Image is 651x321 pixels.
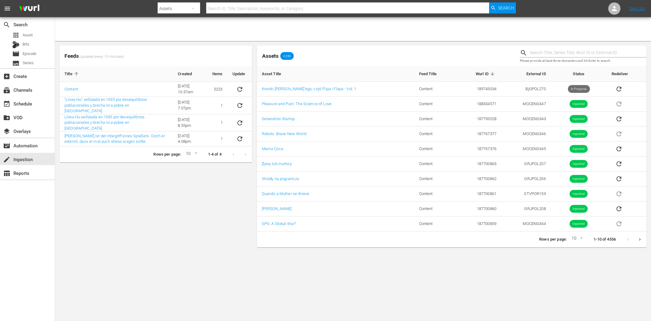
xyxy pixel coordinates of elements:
[530,48,646,57] input: Search Title, Series Title, Wurl ID or External ID
[262,87,357,91] a: Kroniki [PERSON_NAME]’ego, czyli Flipa i Flapa - Vol. 1
[501,66,551,82] th: External ID
[207,131,228,146] td: 1
[60,66,252,146] table: sticky table
[570,132,588,136] span: Ingested
[3,142,10,149] span: Automation
[489,2,516,13] button: Search
[15,2,44,16] img: ans4CAIJ8jUAAAAAAAAAAAAAAAAAAAAAAAAgQb4GAAAAAAAAAAAAAAAAAAAAAAAAJMjXAAAAAAAAAAAAAAAAAAAAAAAAgAT5G...
[4,5,11,12] span: menu
[262,131,306,136] a: Robots: Brave New World
[570,102,588,106] span: Ingested
[3,100,10,108] span: Schedule
[207,66,228,82] th: Items
[414,66,455,82] th: Feed Title
[414,172,455,186] td: Content
[262,191,309,196] a: Quando a Mulher se Atreve
[455,186,501,201] td: 187700861
[153,152,181,157] p: Rows per page:
[570,162,588,166] span: Ingested
[262,146,283,151] a: Mama Coca
[183,150,198,159] div: 10
[414,97,455,112] td: Content
[3,128,10,135] span: Overlays
[262,161,292,166] a: Żywy lub martwy
[501,172,551,186] td: GRJPOL206
[501,216,551,231] td: MOCENG344
[414,142,455,157] td: Content
[455,157,501,172] td: 187700863
[612,191,626,196] span: Asset is in future lineups. Remove all episodes that contain this asset before redelivering
[455,201,501,216] td: 187700860
[12,50,20,57] span: Episode
[570,177,588,181] span: Ingested
[64,87,78,91] a: Content
[612,221,626,226] span: Asset is in future lineups. Remove all episodes that contain this asset before redelivering
[23,41,29,47] span: Bits
[414,157,455,172] td: Content
[207,114,228,132] td: 1
[262,53,279,59] span: Assets
[262,176,299,181] a: Strzały na pograniczu
[414,186,455,201] td: Content
[570,147,588,151] span: Ingested
[568,87,590,91] span: In Progress
[257,66,646,231] table: sticky table
[501,97,551,112] td: MOCENG347
[455,112,501,127] td: 187793528
[570,117,588,121] span: Ingested
[570,222,588,226] span: Ingested
[262,116,295,121] a: Generation Startup
[501,157,551,172] td: GRJPOL207
[23,60,34,66] span: Series
[12,41,20,48] div: Bits
[455,97,501,112] td: 188334571
[570,192,588,196] span: Ingested
[79,54,124,59] span: (updated every 15 minutes)
[228,66,252,82] th: Update
[208,152,221,157] p: 1-4 of 4
[262,221,296,226] a: GPS: A Global War?
[3,156,10,163] span: Ingestion
[23,32,33,38] span: Asset
[178,71,200,77] span: Created
[634,234,646,245] button: Next page
[455,142,501,157] td: 187767376
[23,51,36,57] span: Episode
[12,31,20,39] span: Asset
[501,142,551,157] td: MOCENG345
[501,201,551,216] td: GRJPOL208
[207,82,228,97] td: 5223
[262,101,331,106] a: Pleasure and Pain: The Science of Love
[64,115,144,131] a: Línea Hu señalada en 1935 por desequilibrios poblacionales y brecha rica-pobre en [GEOGRAPHIC_DATA].
[569,235,584,244] div: 10
[612,131,626,136] span: Asset is in future lineups. Remove all episodes that contain this asset before redelivering
[414,82,455,97] td: Content
[60,51,252,61] span: Feeds
[64,71,80,77] span: Title
[64,134,165,144] a: [PERSON_NAME] ist der Inbegriff eines Spießers. Doch er erkennt, dass er mal auch etwas wagen sol...
[455,216,501,231] td: 187700859
[414,201,455,216] td: Content
[501,82,551,97] td: BjGPOL270
[476,71,496,76] span: Wurl ID
[629,6,645,11] a: Sign Out
[12,60,20,67] span: Series
[607,66,646,82] th: Redeliver
[520,58,646,64] p: Please provide at least three characters and hit Enter to search
[501,186,551,201] td: STVPOR159
[570,207,588,211] span: Ingested
[594,237,616,242] p: 1-10 of 4556
[414,216,455,231] td: Content
[262,206,292,211] a: [PERSON_NAME]
[262,71,289,76] span: Asset Title
[551,66,607,82] th: Status
[455,82,501,97] td: 189743034
[612,101,626,106] span: Asset is in future lineups. Remove all episodes that contain this asset before redelivering
[501,112,551,127] td: MOCENG343
[173,97,207,114] td: [DATE] 7:07pm
[173,82,207,97] td: [DATE] 10:37am
[414,112,455,127] td: Content
[414,127,455,142] td: Content
[3,114,10,121] span: VOD
[207,97,228,114] td: 1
